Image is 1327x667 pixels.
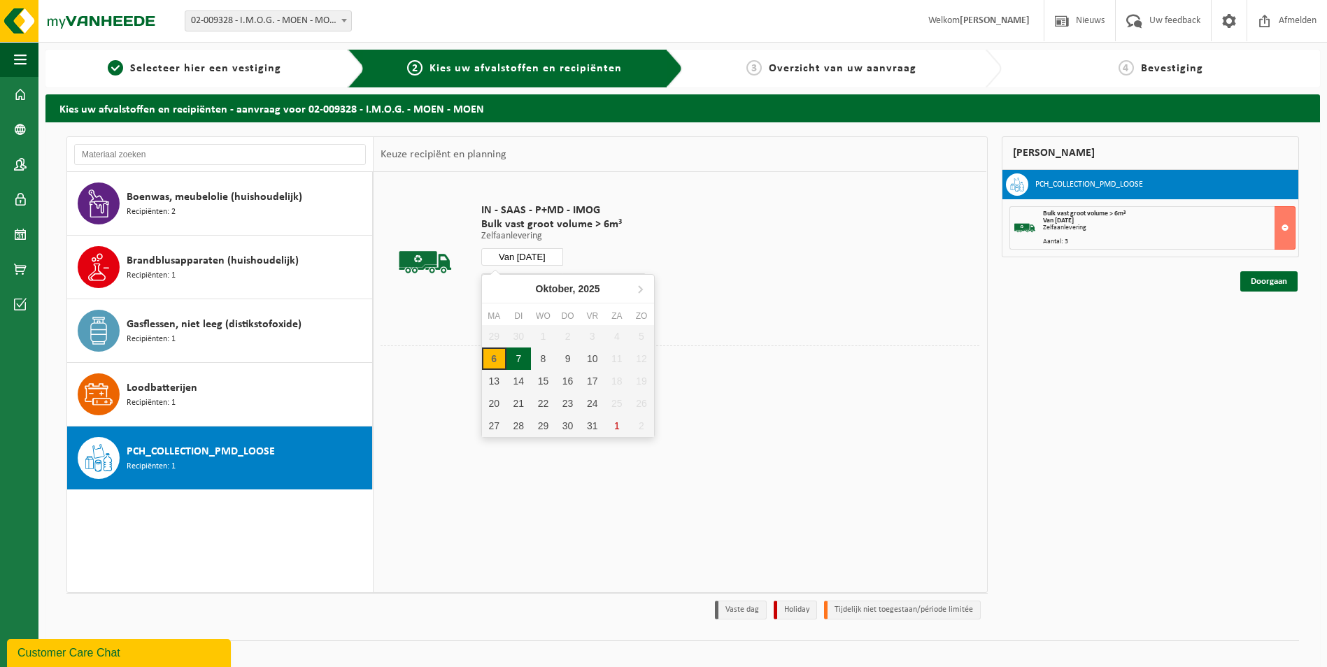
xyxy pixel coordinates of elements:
li: Vaste dag [715,601,767,619]
div: 23 [555,392,580,415]
div: Aantal: 3 [1043,238,1296,245]
span: Recipiënten: 1 [127,333,176,346]
div: 30 [555,415,580,437]
div: Oktober, [530,278,606,300]
span: 3 [746,60,762,76]
button: Brandblusapparaten (huishoudelijk) Recipiënten: 1 [67,236,373,299]
div: 29 [531,415,555,437]
li: Holiday [774,601,817,619]
div: 16 [555,370,580,392]
a: Doorgaan [1240,271,1298,292]
span: Gasflessen, niet leeg (distikstofoxide) [127,316,301,333]
div: 27 [482,415,506,437]
div: do [555,309,580,323]
strong: [PERSON_NAME] [960,15,1030,26]
span: 02-009328 - I.M.O.G. - MOEN - MOEN [185,10,352,31]
div: za [604,309,629,323]
div: 9 [555,347,580,370]
span: Recipiënten: 2 [127,206,176,219]
div: 28 [506,415,531,437]
input: Selecteer datum [481,248,564,266]
div: di [506,309,531,323]
div: 24 [580,392,604,415]
div: 20 [482,392,506,415]
div: 14 [506,370,531,392]
span: Bevestiging [1141,63,1203,74]
button: PCH_COLLECTION_PMD_LOOSE Recipiënten: 1 [67,426,373,489]
h3: PCH_COLLECTION_PMD_LOOSE [1035,173,1143,196]
div: wo [531,309,555,323]
div: 13 [482,370,506,392]
div: vr [580,309,604,323]
div: 21 [506,392,531,415]
span: Recipiënten: 1 [127,269,176,282]
span: Selecteer hier een vestiging [130,63,281,74]
div: [PERSON_NAME] [1002,136,1300,170]
strong: Van [DATE] [1043,217,1074,224]
span: Recipiënten: 1 [127,396,176,410]
iframe: chat widget [7,636,234,667]
div: 15 [531,370,555,392]
button: Gasflessen, niet leeg (distikstofoxide) Recipiënten: 1 [67,299,373,363]
div: Keuze recipiënt en planning [374,137,513,172]
span: Recipiënten: 1 [127,460,176,473]
span: Bulk vast groot volume > 6m³ [481,217,646,231]
div: 10 [580,347,604,370]
p: Zelfaanlevering [481,231,646,241]
span: Overzicht van uw aanvraag [769,63,916,74]
input: Materiaal zoeken [74,144,366,165]
span: 4 [1119,60,1134,76]
div: Zelfaanlevering [1043,224,1296,231]
div: zo [629,309,653,323]
span: Boenwas, meubelolie (huishoudelijk) [127,189,302,206]
div: 17 [580,370,604,392]
h2: Kies uw afvalstoffen en recipiënten - aanvraag voor 02-009328 - I.M.O.G. - MOEN - MOEN [45,94,1320,122]
span: Kies uw afvalstoffen en recipiënten [430,63,622,74]
span: 02-009328 - I.M.O.G. - MOEN - MOEN [185,11,351,31]
span: 2 [407,60,423,76]
span: 1 [108,60,123,76]
span: Brandblusapparaten (huishoudelijk) [127,252,299,269]
button: Boenwas, meubelolie (huishoudelijk) Recipiënten: 2 [67,172,373,236]
span: PCH_COLLECTION_PMD_LOOSE [127,443,275,460]
span: Bulk vast groot volume > 6m³ [1043,210,1126,217]
div: ma [482,309,506,323]
span: Aantal [563,273,646,292]
div: 22 [531,392,555,415]
div: 31 [580,415,604,437]
div: 7 [506,347,531,370]
span: IN - SAAS - P+MD - IMOG [481,203,646,217]
i: 2025 [579,284,600,294]
span: Loodbatterijen [127,380,197,396]
div: 6 [482,347,506,370]
div: 8 [531,347,555,370]
li: Tijdelijk niet toegestaan/période limitée [824,601,981,619]
a: 1Selecteer hier een vestiging [52,60,336,77]
button: Loodbatterijen Recipiënten: 1 [67,363,373,426]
